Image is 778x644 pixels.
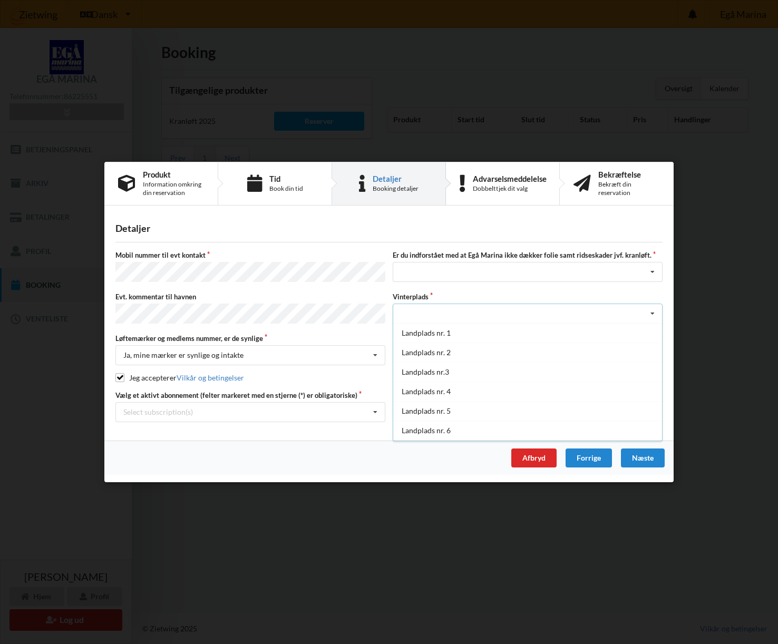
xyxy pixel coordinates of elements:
label: Vælg et aktivt abonnement (felter markeret med en stjerne (*) er obligatoriske) [115,391,385,400]
label: Løftemærker og medlems nummer, er de synlige [115,334,385,343]
label: Mobil nummer til evt kontakt [115,250,385,260]
div: Ja, mine mærker er synlige og intakte [123,352,244,359]
div: Landplads nr. 2 [393,343,662,362]
div: Landplads nr. 7 [393,440,662,460]
label: Er du indforstået med at Egå Marina ikke dækker folie samt ridseskader jvf. kranløft. [393,250,663,260]
div: Forrige [566,448,612,467]
div: Produkt [143,170,204,179]
div: Afbryd [511,448,557,467]
div: Landplads nr. 4 [393,382,662,401]
label: Jeg accepterer [115,373,244,382]
div: Bekræftelse [598,170,660,179]
div: Detaljer [115,222,663,235]
div: Landplads nr. 5 [393,401,662,421]
div: Detaljer [373,174,419,183]
div: Dobbelttjek dit valg [473,184,547,193]
label: Vinterplads [393,292,663,301]
div: Book din tid [269,184,303,193]
label: Evt. kommentar til havnen [115,292,385,301]
div: Tid [269,174,303,183]
div: Booking detaljer [373,184,419,193]
div: Advarselsmeddelelse [473,174,547,183]
div: Landplads nr.3 [393,362,662,382]
div: Næste [621,448,665,467]
div: Landplads nr. 6 [393,421,662,440]
div: Information omkring din reservation [143,180,204,197]
div: Landplads nr. 1 [393,323,662,343]
a: Vilkår og betingelser [177,373,244,382]
div: Bekræft din reservation [598,180,660,197]
div: Select subscription(s) [123,407,193,416]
